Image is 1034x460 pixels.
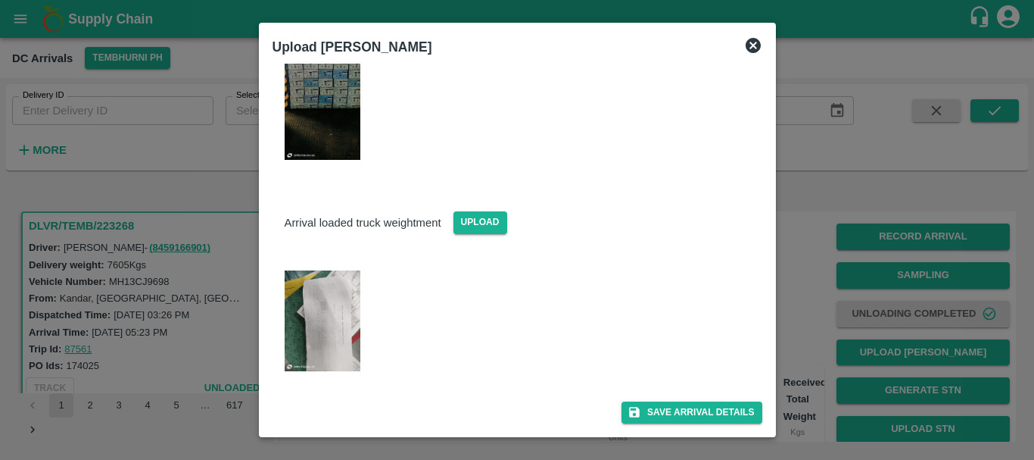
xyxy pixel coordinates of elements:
span: Upload [453,211,507,233]
b: Upload [PERSON_NAME] [273,39,432,55]
p: Arrival loaded truck weightment [285,214,441,231]
button: Save Arrival Details [621,402,761,424]
img: https://app.vegrow.in/rails/active_storage/blobs/redirect/eyJfcmFpbHMiOnsiZGF0YSI6MzAzNjE4MSwicHV... [285,271,360,371]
